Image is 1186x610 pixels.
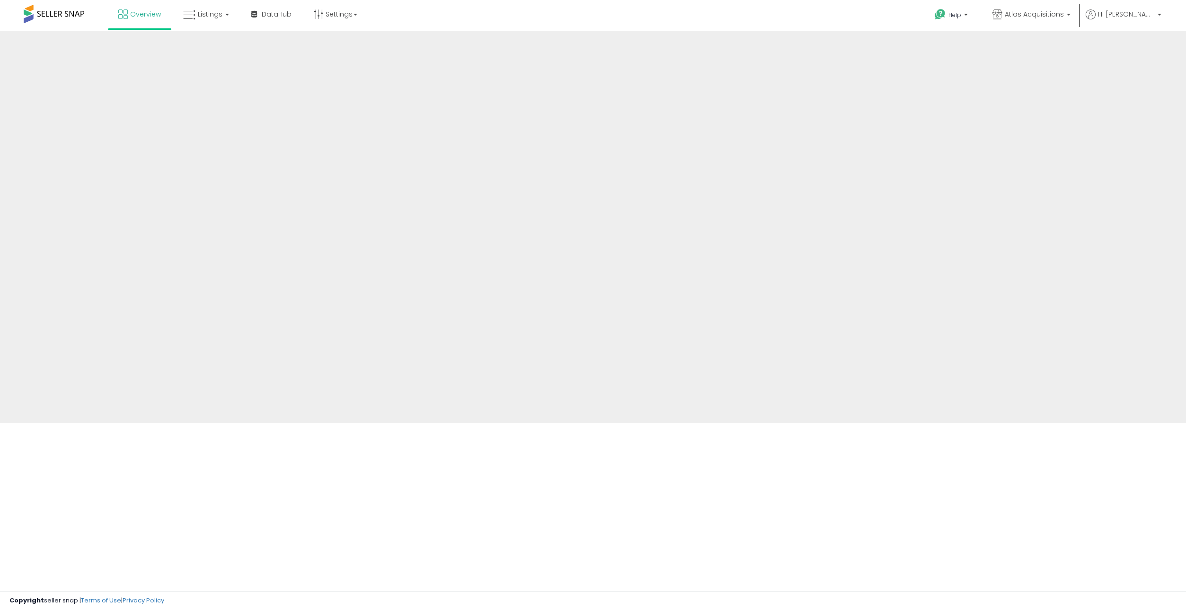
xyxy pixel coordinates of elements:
[1086,9,1161,31] a: Hi [PERSON_NAME]
[1098,9,1155,19] span: Hi [PERSON_NAME]
[948,11,961,19] span: Help
[198,9,222,19] span: Listings
[934,9,946,20] i: Get Help
[130,9,161,19] span: Overview
[1005,9,1064,19] span: Atlas Acquisitions
[262,9,292,19] span: DataHub
[927,1,977,31] a: Help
